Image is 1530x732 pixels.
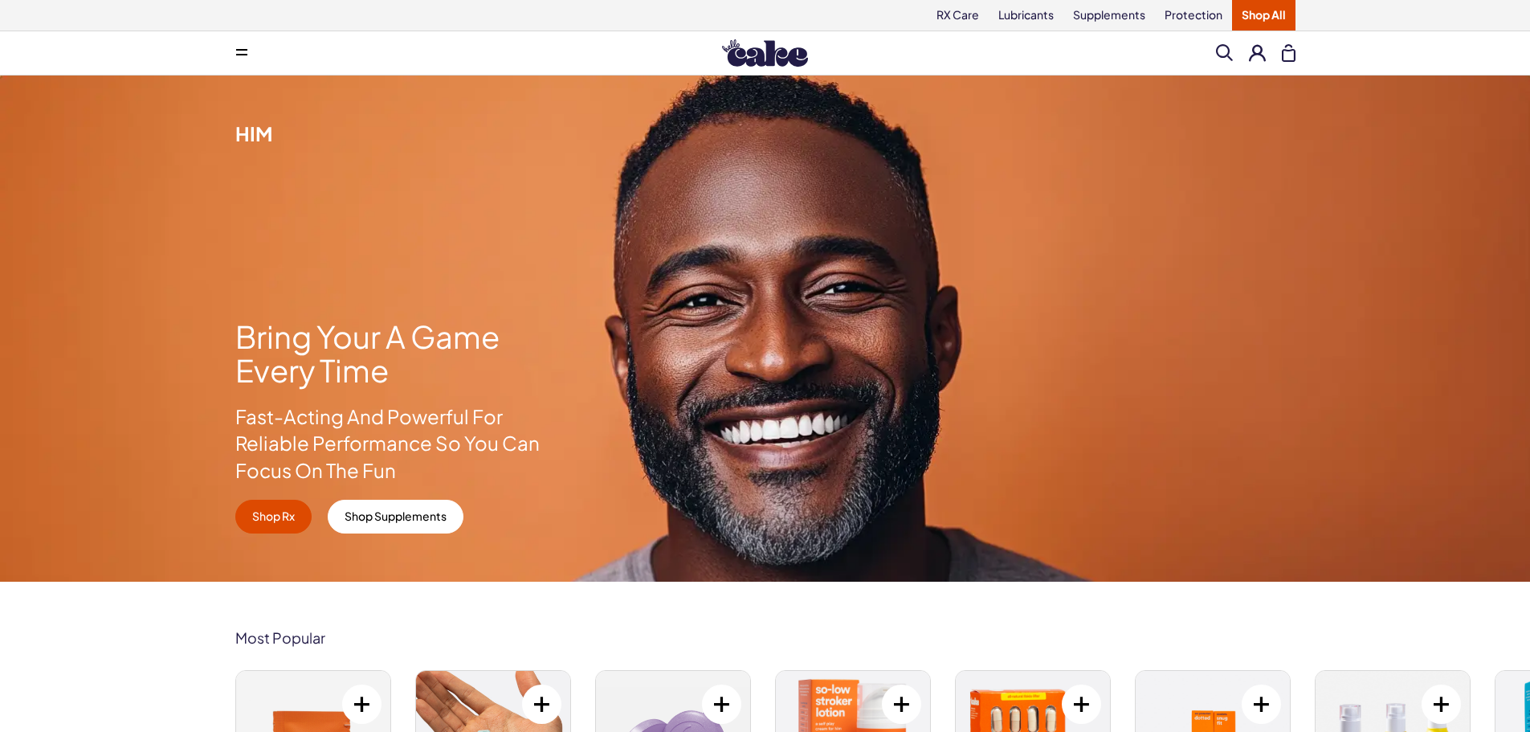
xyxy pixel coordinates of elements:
span: Him [235,121,272,145]
a: Shop Supplements [328,500,463,534]
h1: Bring Your A Game Every Time [235,320,542,387]
a: Shop Rx [235,500,312,534]
p: Fast-Acting And Powerful For Reliable Performance So You Can Focus On The Fun [235,403,542,485]
img: Hello Cake [722,39,808,67]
